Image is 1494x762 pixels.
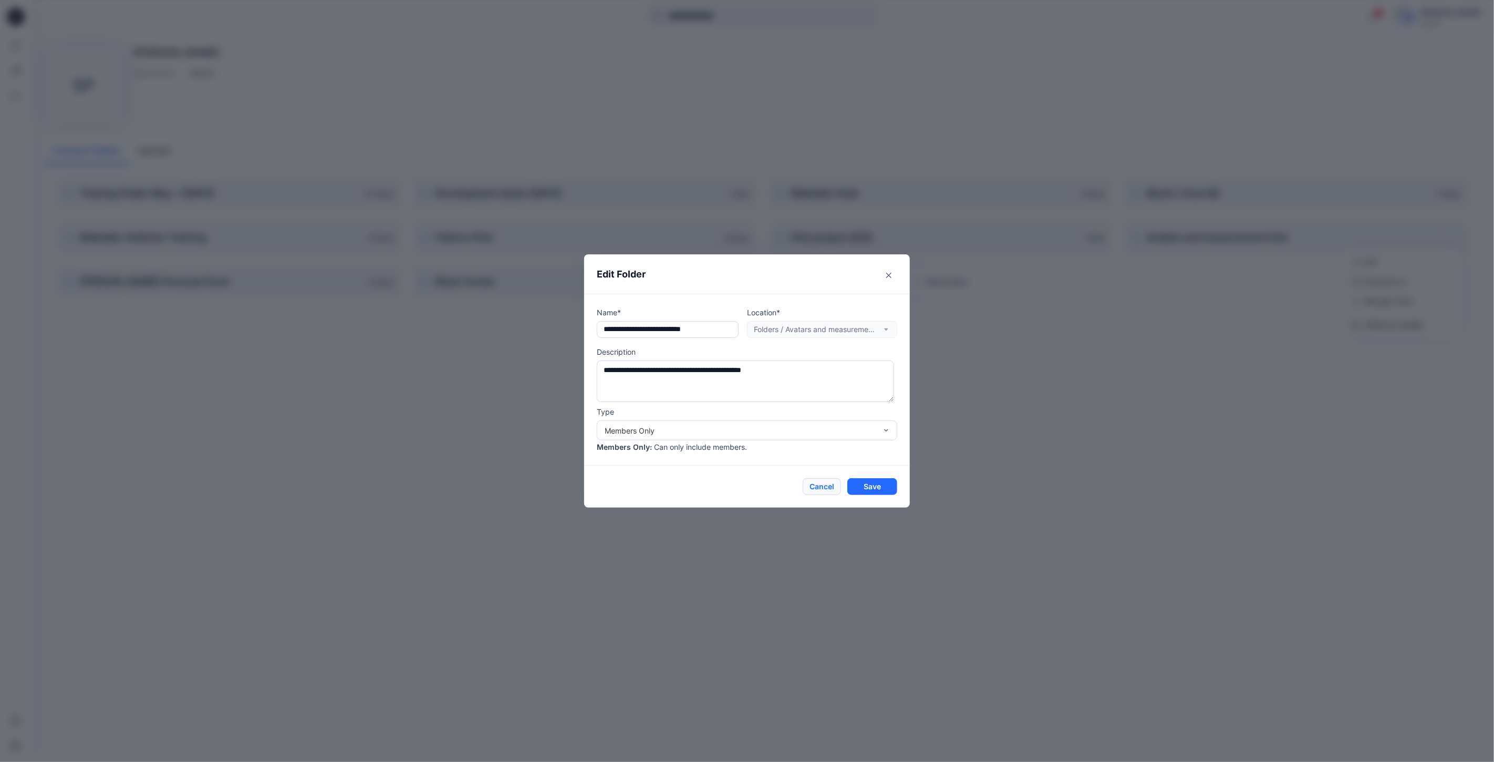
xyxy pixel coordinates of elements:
p: Members Only : [597,441,652,452]
p: Type [597,406,897,417]
p: Can only include members. [654,441,747,452]
p: Description [597,346,897,357]
p: Location* [747,307,897,318]
button: Save [847,478,897,495]
p: Name* [597,307,739,318]
header: Edit Folder [584,254,910,294]
button: Close [880,267,897,284]
div: Members Only [605,425,877,436]
button: Cancel [803,478,841,495]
